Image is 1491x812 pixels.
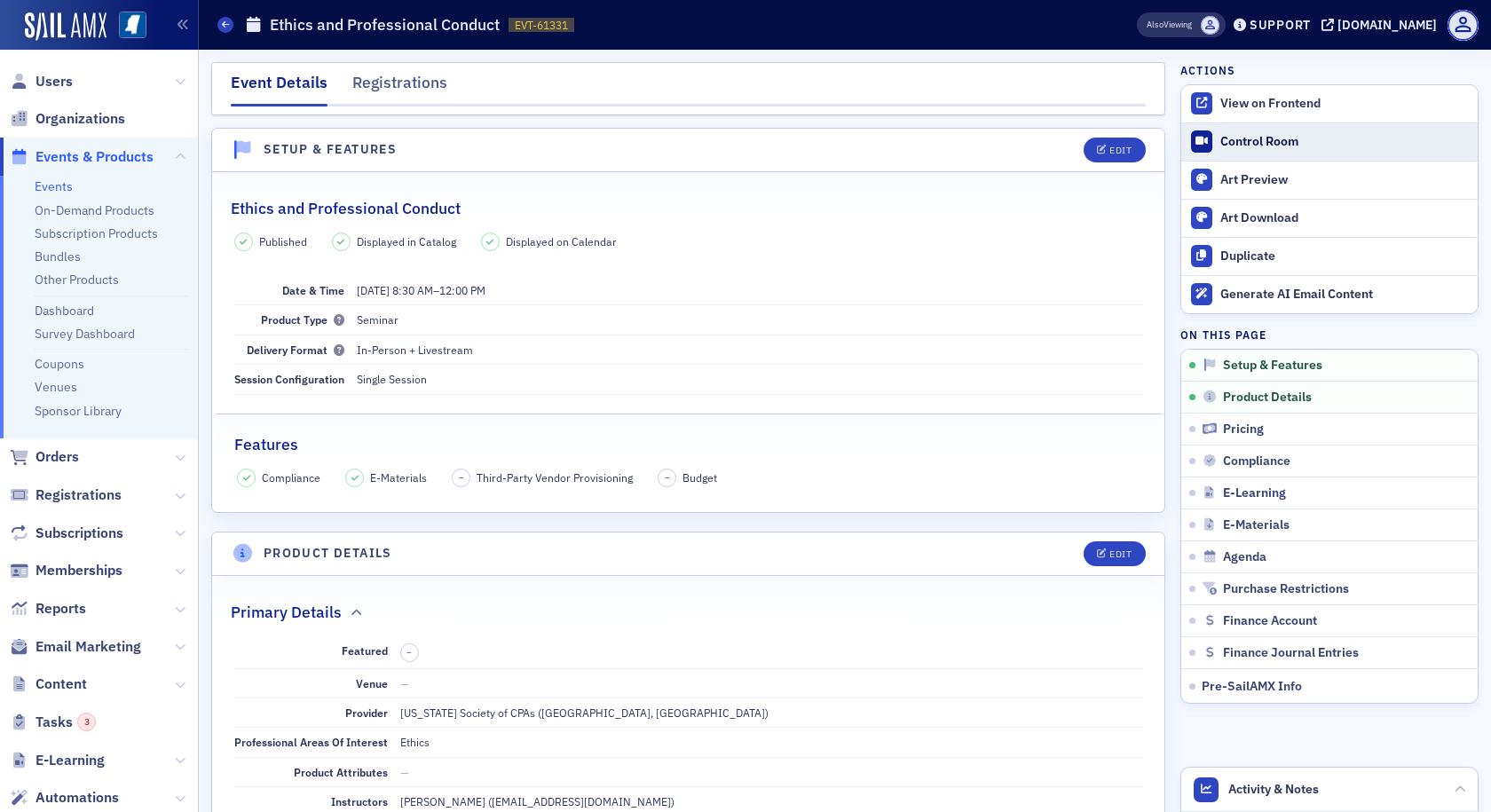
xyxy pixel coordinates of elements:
[1223,613,1317,629] span: Finance Account
[1109,146,1132,155] div: Edit
[10,72,73,91] a: Users
[119,12,146,39] img: SailAMX
[1084,138,1145,162] button: Edit
[357,283,485,297] span: –
[400,765,409,779] span: —
[35,303,94,319] a: Dashboard
[35,485,122,505] span: Registrations
[231,197,461,220] h2: Ethics and Professional Conduct
[35,788,119,808] span: Automations
[1220,96,1469,112] div: View on Frontend
[1228,780,1319,799] span: Activity & Notes
[345,706,388,720] span: Provider
[10,599,86,619] a: Reports
[665,471,670,484] span: –
[439,283,485,297] time: 12:00 PM
[35,72,73,91] span: Users
[10,524,123,543] a: Subscriptions
[35,356,84,372] a: Coupons
[25,12,106,41] img: SailAMX
[1181,275,1478,313] button: Generate AI Email Content
[1181,161,1478,199] a: Art Preview
[406,646,412,658] span: –
[357,233,456,249] span: Displayed in Catalog
[1223,358,1322,374] span: Setup & Features
[1084,541,1145,566] button: Edit
[264,140,397,159] h4: Setup & Features
[1181,237,1478,275] button: Duplicate
[1220,287,1469,303] div: Generate AI Email Content
[1180,327,1479,343] h4: On this page
[1223,549,1266,565] span: Agenda
[357,343,473,357] span: In-Person + Livestream
[1109,549,1132,559] div: Edit
[1223,453,1290,469] span: Compliance
[234,433,298,456] h2: Features
[35,379,77,395] a: Venues
[35,109,125,129] span: Organizations
[400,793,674,809] div: [PERSON_NAME] ([EMAIL_ADDRESS][DOMAIN_NAME])
[459,471,464,484] span: –
[35,403,122,419] a: Sponsor Library
[1223,485,1286,501] span: E-Learning
[35,637,141,657] span: Email Marketing
[400,706,769,720] span: [US_STATE] Society of CPAs ([GEOGRAPHIC_DATA], [GEOGRAPHIC_DATA])
[35,326,135,342] a: Survey Dashboard
[357,372,427,386] span: Single Session
[1220,172,1469,188] div: Art Preview
[262,469,320,485] span: Compliance
[1147,19,1192,31] span: Viewing
[259,233,307,249] span: Published
[247,343,344,357] span: Delivery Format
[35,561,122,580] span: Memberships
[35,447,79,467] span: Orders
[1223,581,1349,597] span: Purchase Restrictions
[35,524,123,543] span: Subscriptions
[264,544,392,563] h4: Product Details
[35,147,154,167] span: Events & Products
[1220,210,1469,226] div: Art Download
[234,372,344,386] span: Session Configuration
[506,233,617,249] span: Displayed on Calendar
[10,109,125,129] a: Organizations
[1321,19,1443,31] button: [DOMAIN_NAME]
[10,788,119,808] a: Automations
[357,312,398,327] span: Seminar
[515,18,568,33] span: EVT-61331
[35,248,81,264] a: Bundles
[10,447,79,467] a: Orders
[1223,645,1359,661] span: Finance Journal Entries
[10,485,122,505] a: Registrations
[77,713,96,731] div: 3
[1220,134,1469,150] div: Control Room
[10,751,105,770] a: E-Learning
[231,71,327,106] div: Event Details
[477,469,633,485] span: Third-Party Vendor Provisioning
[35,202,154,218] a: On-Demand Products
[352,71,447,104] div: Registrations
[10,561,122,580] a: Memberships
[1180,62,1235,78] h4: Actions
[1250,17,1311,33] div: Support
[1181,199,1478,237] a: Art Download
[1181,123,1478,161] a: Control Room
[234,735,388,749] span: Professional Areas Of Interest
[400,676,409,690] span: —
[231,601,342,624] h2: Primary Details
[1223,517,1290,533] span: E-Materials
[35,713,96,732] span: Tasks
[35,599,86,619] span: Reports
[10,674,87,694] a: Content
[35,272,119,288] a: Other Products
[294,765,388,779] span: Product Attributes
[682,469,717,485] span: Budget
[35,751,105,770] span: E-Learning
[1223,422,1264,438] span: Pricing
[1223,390,1312,406] span: Product Details
[1337,17,1437,33] div: [DOMAIN_NAME]
[10,713,96,732] a: Tasks3
[270,14,500,35] h1: Ethics and Professional Conduct
[331,794,388,808] span: Instructors
[400,734,430,750] div: Ethics
[356,676,388,690] span: Venue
